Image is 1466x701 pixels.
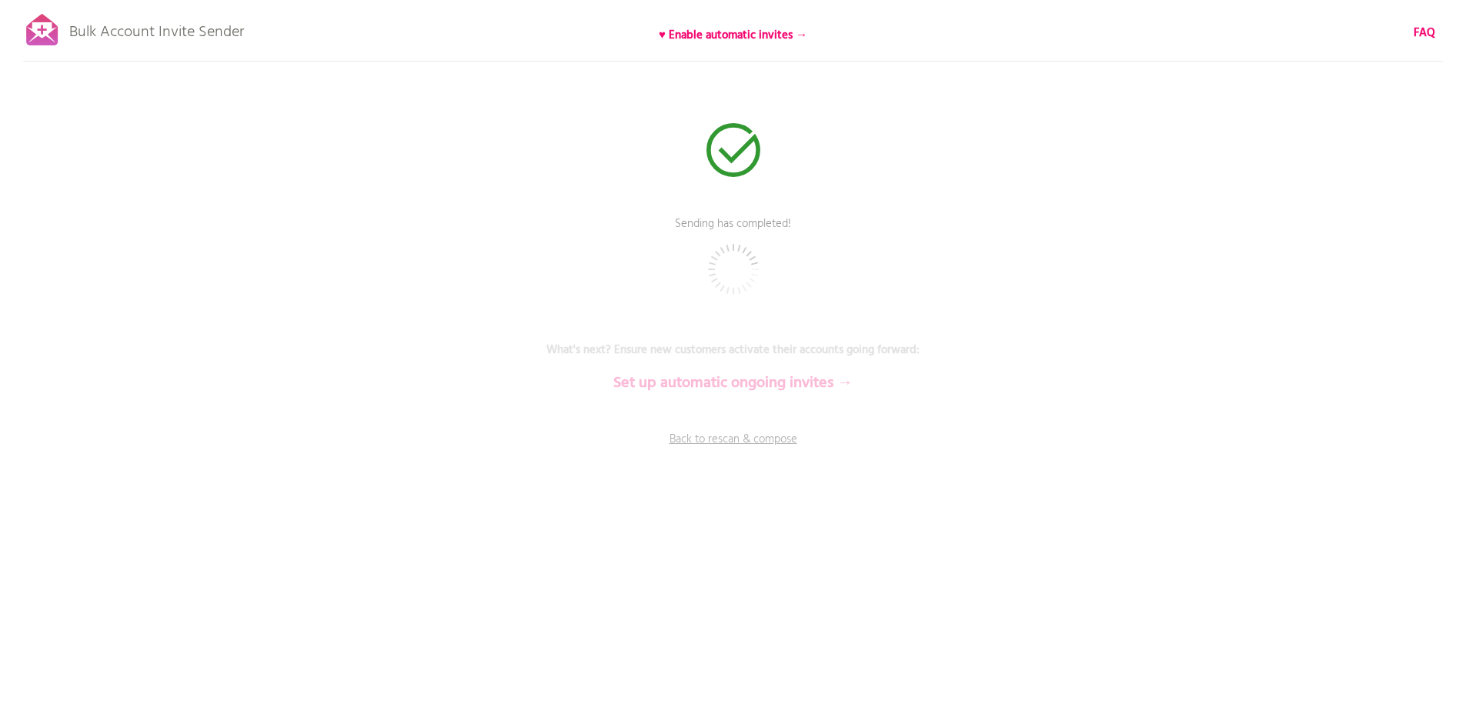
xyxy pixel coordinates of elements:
[503,215,964,254] p: Sending has completed!
[613,371,853,396] b: Set up automatic ongoing invites →
[69,9,244,48] p: Bulk Account Invite Sender
[546,341,920,359] b: What's next? Ensure new customers activate their accounts going forward:
[503,431,964,469] a: Back to rescan & compose
[1414,24,1435,42] b: FAQ
[1414,25,1435,42] a: FAQ
[659,26,807,45] b: ♥ Enable automatic invites →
